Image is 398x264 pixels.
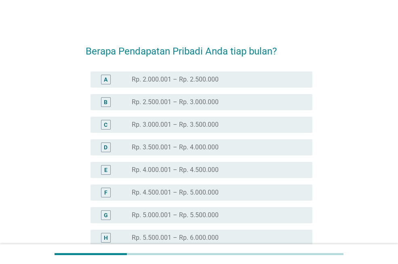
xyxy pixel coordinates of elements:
[104,98,107,106] div: B
[132,75,219,84] label: Rp. 2.000.001 – Rp. 2.500.000
[132,234,219,242] label: Rp. 5.500.001 – Rp. 6.000.000
[104,166,107,174] div: E
[132,98,219,106] label: Rp. 2.500.001 – Rp. 3.000.000
[104,143,107,151] div: D
[132,121,219,129] label: Rp. 3.000.001 – Rp. 3.500.000
[132,211,219,219] label: Rp. 5.000.001 – Rp. 5.500.000
[104,233,108,242] div: H
[132,143,219,151] label: Rp. 3.500.001 – Rp. 4.000.000
[132,189,219,197] label: Rp. 4.500.001 – Rp. 5.000.000
[132,166,219,174] label: Rp. 4.000.001 – Rp. 4.500.000
[104,120,107,129] div: C
[86,36,312,59] h2: Berapa Pendapatan Pribadi Anda tiap bulan?
[104,211,108,219] div: G
[104,188,107,197] div: F
[104,75,107,84] div: A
